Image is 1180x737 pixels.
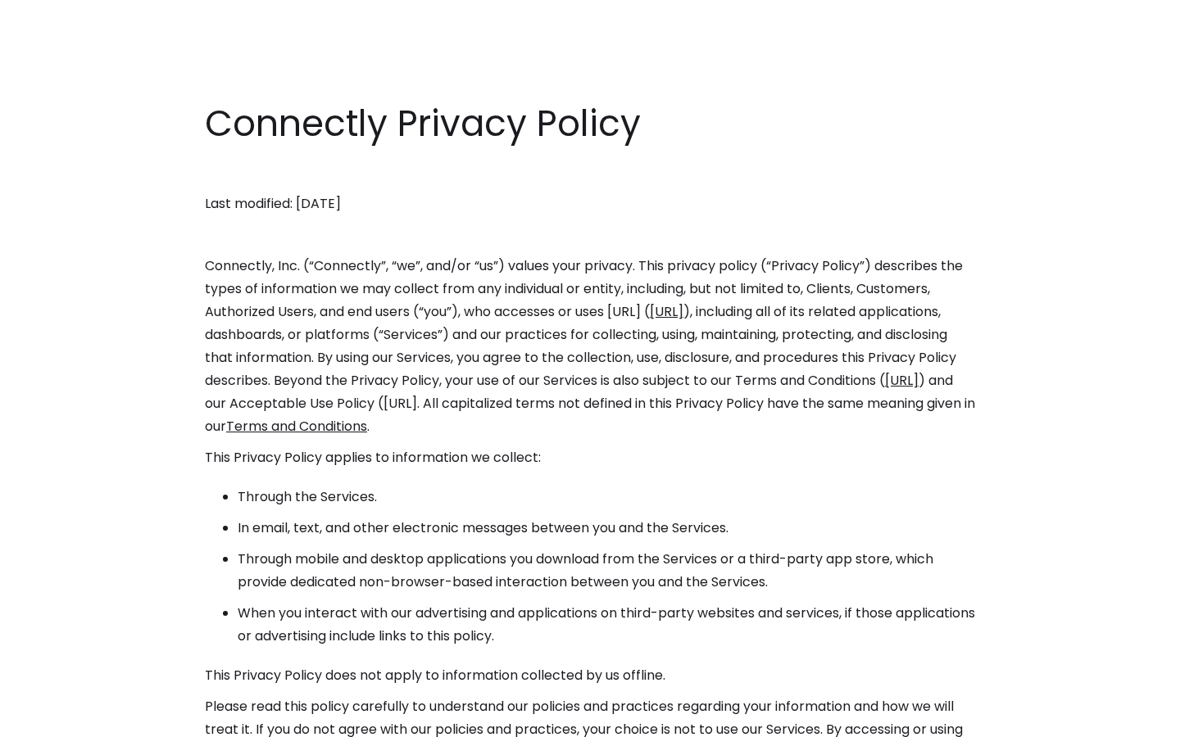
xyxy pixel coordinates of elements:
[205,224,975,246] p: ‍
[885,371,919,390] a: [URL]
[226,417,367,436] a: Terms and Conditions
[33,708,98,731] ul: Language list
[16,707,98,731] aside: Language selected: English
[205,446,975,469] p: This Privacy Policy applies to information we collect:
[205,98,975,149] h1: Connectly Privacy Policy
[238,517,975,540] li: In email, text, and other electronic messages between you and the Services.
[205,664,975,687] p: This Privacy Policy does not apply to information collected by us offline.
[205,161,975,184] p: ‍
[650,302,683,321] a: [URL]
[205,192,975,215] p: Last modified: [DATE]
[238,548,975,594] li: Through mobile and desktop applications you download from the Services or a third-party app store...
[238,602,975,648] li: When you interact with our advertising and applications on third-party websites and services, if ...
[238,486,975,509] li: Through the Services.
[205,255,975,438] p: Connectly, Inc. (“Connectly”, “we”, and/or “us”) values your privacy. This privacy policy (“Priva...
